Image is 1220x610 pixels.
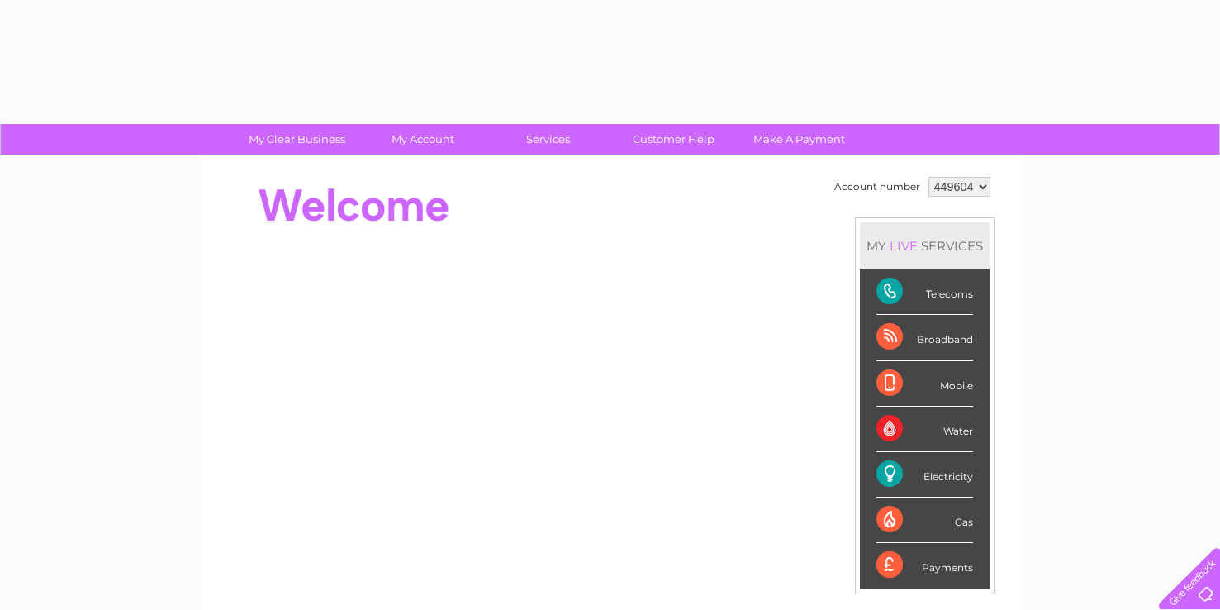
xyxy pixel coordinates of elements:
div: Water [876,407,973,452]
a: Services [480,124,616,155]
a: Customer Help [605,124,742,155]
div: Gas [876,498,973,543]
div: Mobile [876,361,973,407]
td: Account number [830,173,924,201]
div: Electricity [876,452,973,498]
div: Broadband [876,315,973,360]
a: Make A Payment [731,124,867,155]
a: My Clear Business [229,124,365,155]
div: Payments [876,543,973,588]
div: Telecoms [876,269,973,315]
div: MY SERVICES [860,222,990,269]
div: LIVE [886,238,921,254]
a: My Account [354,124,491,155]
